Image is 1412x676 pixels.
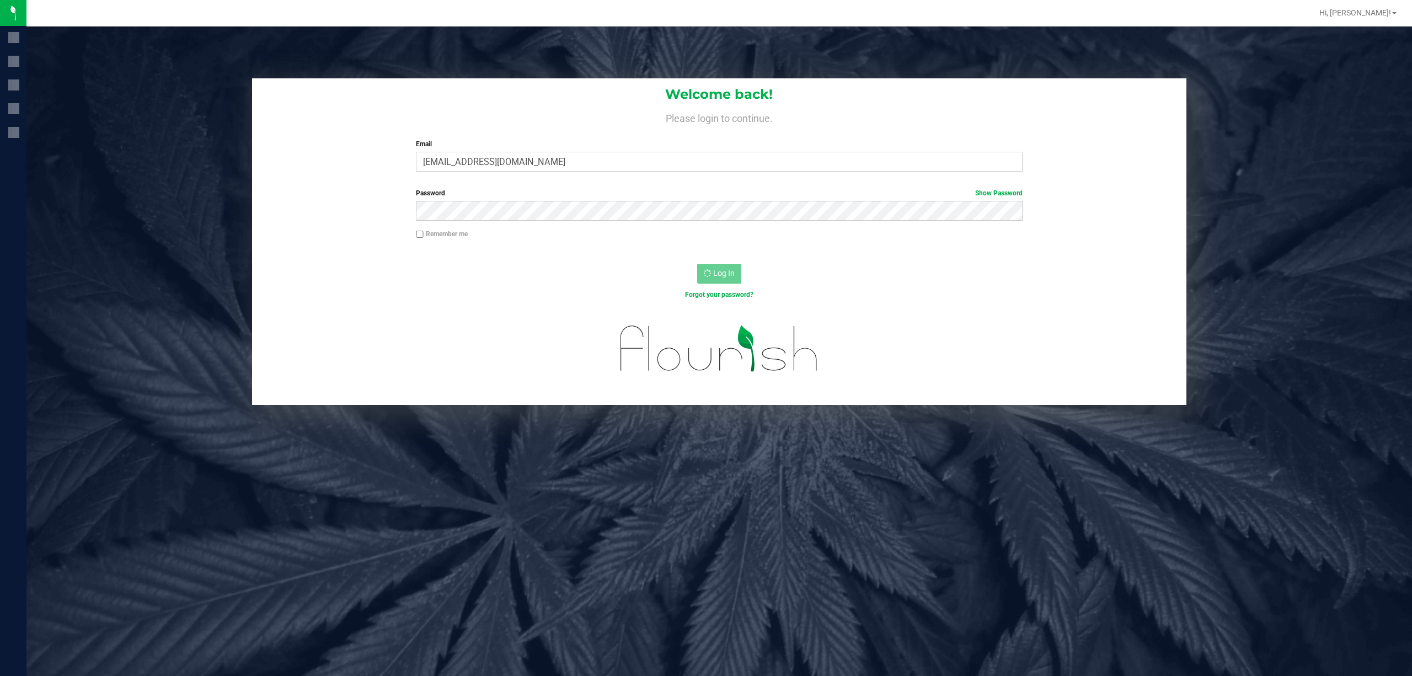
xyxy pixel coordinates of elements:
a: Forgot your password? [685,291,753,299]
h4: Please login to continue. [252,110,1187,124]
button: Log In [697,264,741,284]
input: Remember me [416,231,424,238]
h1: Welcome back! [252,87,1187,102]
img: flourish_logo.svg [602,311,836,386]
span: Log In [713,269,735,278]
span: Password [416,189,445,197]
span: Hi, [PERSON_NAME]! [1319,8,1391,17]
a: Show Password [975,189,1023,197]
label: Email [416,139,1023,149]
label: Remember me [416,229,468,239]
